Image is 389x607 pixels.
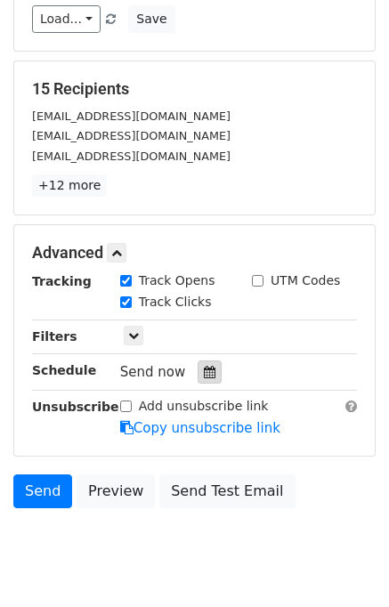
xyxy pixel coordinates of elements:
a: Copy unsubscribe link [120,420,280,436]
a: Send [13,474,72,508]
strong: Schedule [32,363,96,377]
small: [EMAIL_ADDRESS][DOMAIN_NAME] [32,129,231,142]
a: Send Test Email [159,474,295,508]
h5: Advanced [32,243,357,263]
label: Add unsubscribe link [139,397,269,416]
strong: Filters [32,329,77,344]
label: Track Clicks [139,293,212,312]
small: [EMAIL_ADDRESS][DOMAIN_NAME] [32,150,231,163]
label: Track Opens [139,271,215,290]
h5: 15 Recipients [32,79,357,99]
iframe: Chat Widget [300,522,389,607]
button: Save [128,5,174,33]
strong: Tracking [32,274,92,288]
a: +12 more [32,174,107,197]
label: UTM Codes [271,271,340,290]
small: [EMAIL_ADDRESS][DOMAIN_NAME] [32,109,231,123]
strong: Unsubscribe [32,400,119,414]
a: Preview [77,474,155,508]
a: Load... [32,5,101,33]
span: Send now [120,364,186,380]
